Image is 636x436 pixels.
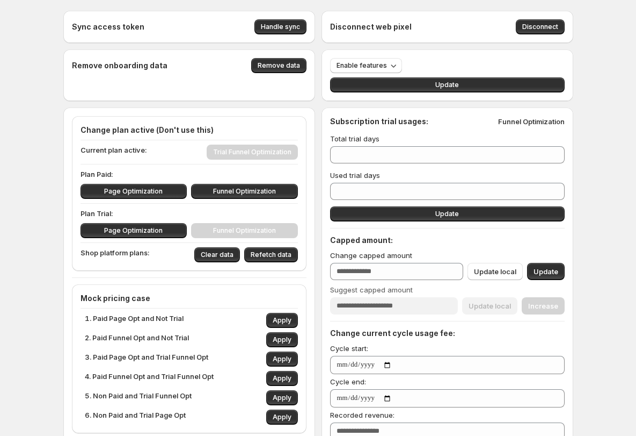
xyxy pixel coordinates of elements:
[330,411,394,419] span: Recorded revenue:
[191,184,298,199] button: Funnel Optimization
[330,77,565,92] button: Update
[81,208,298,219] p: Plan Trial:
[337,61,387,70] span: Enable features
[254,19,306,34] button: Handle sync
[81,145,147,160] p: Current plan active:
[261,23,300,31] span: Handle sync
[330,171,380,180] span: Used trial days
[498,116,565,127] p: Funnel Optimization
[330,116,428,127] h4: Subscription trial usages:
[72,60,167,71] h4: Remove onboarding data
[330,251,412,260] span: Change capped amount
[104,187,163,196] span: Page Optimization
[81,223,187,238] button: Page Optimization
[85,352,208,367] p: 3. Paid Page Opt and Trial Funnel Opt
[435,210,459,218] span: Update
[330,328,565,339] h4: Change current cycle usage fee:
[330,206,565,221] button: Update
[266,410,298,425] button: Apply
[266,332,298,347] button: Apply
[516,19,565,34] button: Disconnect
[85,313,184,328] p: 1. Paid Page Opt and Not Trial
[85,371,214,386] p: 4. Paid Funnel Opt and Trial Funnel Opt
[330,58,402,73] button: Enable features
[104,226,163,235] span: Page Optimization
[273,355,291,363] span: Apply
[273,394,291,402] span: Apply
[330,285,413,294] span: Suggest capped amount
[330,22,412,32] h4: Disconnect web pixel
[244,247,298,262] button: Refetch data
[522,23,558,31] span: Disconnect
[72,22,144,32] h4: Sync access token
[251,58,306,73] button: Remove data
[85,390,192,405] p: 5. Non Paid and Trial Funnel Opt
[527,263,565,280] button: Update
[251,251,291,259] span: Refetch data
[273,335,291,344] span: Apply
[258,61,300,70] span: Remove data
[85,410,186,425] p: 6. Non Paid and Trial Page Opt
[266,390,298,405] button: Apply
[273,316,291,325] span: Apply
[81,293,298,304] h4: Mock pricing case
[213,187,276,196] span: Funnel Optimization
[330,134,379,143] span: Total trial days
[435,81,459,89] span: Update
[474,266,516,277] span: Update local
[266,352,298,367] button: Apply
[194,247,240,262] button: Clear data
[273,413,291,421] span: Apply
[273,374,291,383] span: Apply
[266,313,298,328] button: Apply
[201,251,233,259] span: Clear data
[266,371,298,386] button: Apply
[85,332,189,347] p: 2. Paid Funnel Opt and Not Trial
[81,125,298,135] h4: Change plan active (Don't use this)
[533,266,558,277] span: Update
[81,247,150,262] p: Shop platform plans:
[467,263,523,280] button: Update local
[81,169,298,180] p: Plan Paid:
[81,184,187,199] button: Page Optimization
[330,377,366,386] span: Cycle end:
[330,344,368,353] span: Cycle start:
[330,235,565,246] h4: Capped amount:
